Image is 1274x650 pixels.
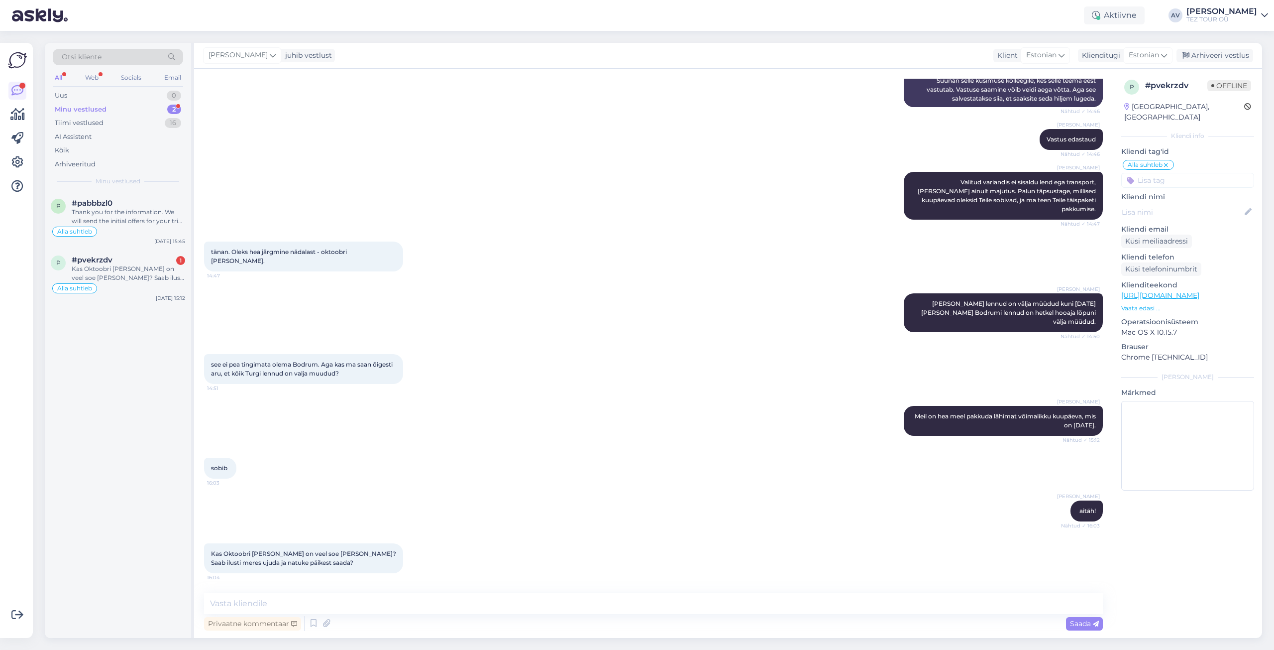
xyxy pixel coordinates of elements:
[1168,8,1182,22] div: AV
[918,178,1097,213] span: Valitud variandis ei sisaldu lend ega transport, [PERSON_NAME] ainult majutus. Palun täpsustage, ...
[53,71,64,84] div: All
[72,199,112,208] span: #pabbbzl0
[1121,373,1254,382] div: [PERSON_NAME]
[207,479,244,487] span: 16:03
[1121,173,1254,188] input: Lisa tag
[1061,522,1100,529] span: Nähtud ✓ 16:03
[56,202,61,210] span: p
[1084,6,1145,24] div: Aktiivne
[57,285,92,291] span: Alla suhtleb
[55,132,92,142] div: AI Assistent
[1121,317,1254,327] p: Operatsioonisüsteem
[211,361,394,377] span: see ei pea tingimata olema Bodrum. Aga kas ma saan õigesti aru, et kōik Turgi lennud on valja muu...
[204,617,301,631] div: Privaatne kommentaar
[1176,49,1253,62] div: Arhiveeri vestlus
[209,50,268,61] span: [PERSON_NAME]
[1062,436,1100,444] span: Nähtud ✓ 15:12
[921,300,1097,325] span: [PERSON_NAME] lennud on välja müüdud kuni [DATE] [PERSON_NAME] Bodrumi lennud on hetkel hooaja lõ...
[1057,398,1100,405] span: [PERSON_NAME]
[1070,619,1099,628] span: Saada
[1121,235,1192,248] div: Küsi meiliaadressi
[167,91,181,101] div: 0
[1057,285,1100,293] span: [PERSON_NAME]
[1121,224,1254,235] p: Kliendi email
[1122,207,1243,218] input: Lisa nimi
[1186,7,1268,23] a: [PERSON_NAME]TEZ TOUR OÜ
[1121,262,1201,276] div: Küsi telefoninumbrit
[1121,304,1254,313] p: Vaata edasi ...
[167,105,181,115] div: 2
[211,550,398,566] span: Kas Oktoobri [PERSON_NAME] on veel soe [PERSON_NAME]? Saab ilusti meres ujuda ja natuke päikest s...
[55,118,104,128] div: Tiimi vestlused
[1130,83,1134,91] span: p
[207,272,244,279] span: 14:47
[1079,507,1096,515] span: aitäh!
[1121,280,1254,290] p: Klienditeekond
[281,50,332,61] div: juhib vestlust
[1145,80,1207,92] div: # pvekrzdv
[1207,80,1251,91] span: Offline
[1128,162,1163,168] span: Alla suhtleb
[1057,493,1100,500] span: [PERSON_NAME]
[1121,352,1254,363] p: Chrome [TECHNICAL_ID]
[1061,108,1100,115] span: Nähtud ✓ 14:46
[1078,50,1120,61] div: Klienditugi
[1186,7,1257,15] div: [PERSON_NAME]
[162,71,183,84] div: Email
[1047,135,1096,143] span: Vastus edastaud
[904,72,1103,107] div: Suunan selle küsimuse kolleegile, kes selle teema eest vastutab. Vastuse saamine võib veidi aega ...
[207,574,244,581] span: 16:04
[1121,342,1254,352] p: Brauser
[56,259,61,266] span: p
[96,177,140,186] span: Minu vestlused
[211,248,348,264] span: tänan. Oleks hea järgmine nädalast - oktoobri [PERSON_NAME].
[1121,252,1254,262] p: Kliendi telefon
[1129,50,1159,61] span: Estonian
[1057,121,1100,129] span: [PERSON_NAME]
[119,71,143,84] div: Socials
[55,91,67,101] div: Uus
[211,464,227,472] span: sobib
[1061,150,1100,158] span: Nähtud ✓ 14:46
[165,118,181,128] div: 16
[57,229,92,235] span: Alla suhtleb
[1121,146,1254,157] p: Kliendi tag'id
[72,256,112,264] span: #pvekrzdv
[207,385,244,392] span: 14:51
[1057,164,1100,171] span: [PERSON_NAME]
[55,159,96,169] div: Arhiveeritud
[176,256,185,265] div: 1
[1186,15,1257,23] div: TEZ TOUR OÜ
[1121,192,1254,202] p: Kliendi nimi
[915,412,1097,429] span: Meil on hea meel pakkuda lähimat võimalikku kuupäeva, mis on [DATE].
[1121,388,1254,398] p: Märkmed
[72,208,185,226] div: Thank you for the information. We will send the initial offers for your trip to [GEOGRAPHIC_DATA]...
[1061,220,1100,228] span: Nähtud ✓ 14:47
[1121,327,1254,338] p: Mac OS X 10.15.7
[72,264,185,282] div: Kas Oktoobri [PERSON_NAME] on veel soe [PERSON_NAME]? Saab ilusti meres ujuda ja natuke päikest s...
[1121,291,1199,300] a: [URL][DOMAIN_NAME]
[156,294,185,302] div: [DATE] 15:12
[55,105,106,115] div: Minu vestlused
[55,145,69,155] div: Kõik
[1124,102,1244,123] div: [GEOGRAPHIC_DATA], [GEOGRAPHIC_DATA]
[62,52,102,62] span: Otsi kliente
[154,238,185,245] div: [DATE] 15:45
[8,51,27,70] img: Askly Logo
[83,71,101,84] div: Web
[1061,333,1100,340] span: Nähtud ✓ 14:50
[1026,50,1057,61] span: Estonian
[1121,131,1254,140] div: Kliendi info
[993,50,1018,61] div: Klient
